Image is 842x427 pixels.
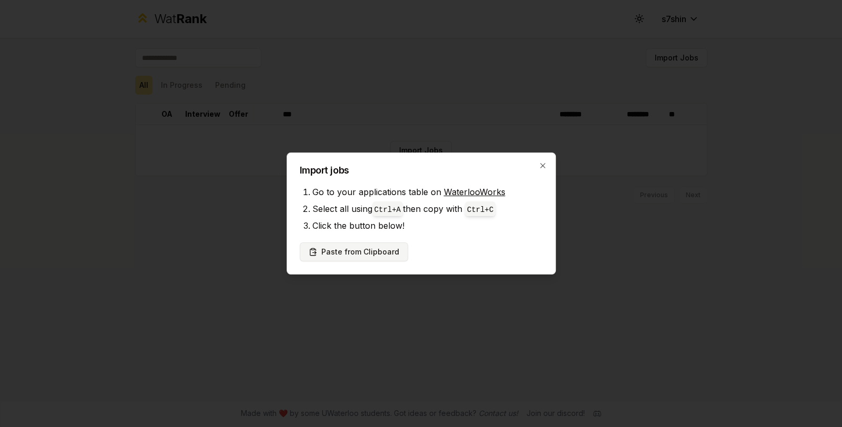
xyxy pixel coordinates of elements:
[300,166,543,175] h2: Import jobs
[312,184,543,200] li: Go to your applications table on
[312,217,543,234] li: Click the button below!
[444,187,505,197] a: WaterlooWorks
[374,206,401,214] code: Ctrl+ A
[467,206,493,214] code: Ctrl+ C
[312,200,543,217] li: Select all using then copy with
[300,242,408,261] button: Paste from Clipboard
